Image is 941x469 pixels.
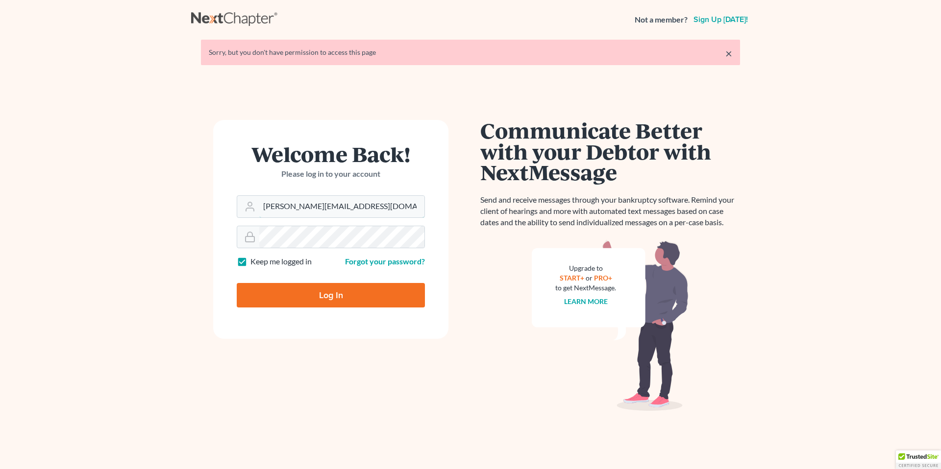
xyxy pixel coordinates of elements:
img: nextmessage_bg-59042aed3d76b12b5cd301f8e5b87938c9018125f34e5fa2b7a6b67550977c72.svg [532,240,689,411]
div: TrustedSite Certified [896,450,941,469]
p: Send and receive messages through your bankruptcy software. Remind your client of hearings and mo... [480,194,740,228]
input: Log In [237,283,425,307]
div: Sorry, but you don't have permission to access this page [209,47,732,57]
label: Keep me logged in [250,256,312,267]
h1: Communicate Better with your Debtor with NextMessage [480,120,740,183]
span: or [586,274,593,282]
a: × [725,47,732,59]
h1: Welcome Back! [237,143,425,164]
p: Please log in to your account [237,168,425,180]
a: PRO+ [594,274,612,282]
div: Upgrade to [555,263,616,273]
input: Email Address [259,196,424,217]
a: Forgot your password? [345,257,425,266]
strong: Not a member? [635,14,688,25]
a: Sign up [DATE]! [692,16,750,23]
div: to get NextMessage. [555,283,616,293]
a: START+ [560,274,584,282]
a: Learn more [564,297,608,305]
